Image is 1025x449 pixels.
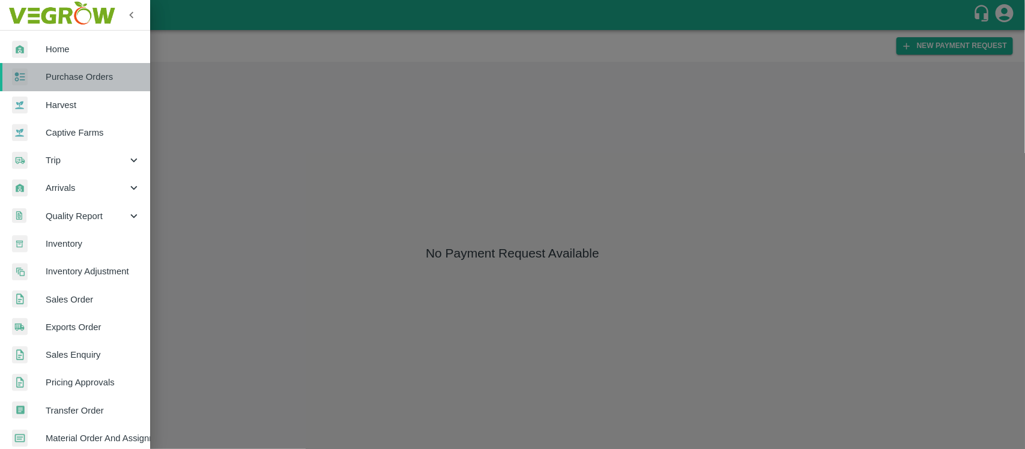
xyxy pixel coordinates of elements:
span: Sales Enquiry [46,348,141,361]
span: Purchase Orders [46,70,141,83]
span: Transfer Order [46,404,141,417]
img: whTransfer [12,402,28,419]
img: sales [12,291,28,308]
img: qualityReport [12,208,26,223]
span: Exports Order [46,321,141,334]
span: Harvest [46,98,141,112]
span: Inventory Adjustment [46,265,141,278]
span: Captive Farms [46,126,141,139]
img: shipments [12,318,28,336]
img: harvest [12,96,28,114]
span: Home [46,43,141,56]
img: inventory [12,263,28,280]
span: Sales Order [46,293,141,306]
span: Pricing Approvals [46,376,141,389]
img: reciept [12,68,28,86]
img: harvest [12,124,28,142]
img: sales [12,374,28,391]
img: sales [12,346,28,364]
span: Inventory [46,237,141,250]
span: Trip [46,154,127,167]
img: delivery [12,152,28,169]
img: whInventory [12,235,28,253]
span: Material Order And Assignment [46,432,141,445]
span: Quality Report [46,209,127,223]
img: whArrival [12,179,28,197]
img: centralMaterial [12,430,28,447]
img: whArrival [12,41,28,58]
span: Arrivals [46,181,127,194]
